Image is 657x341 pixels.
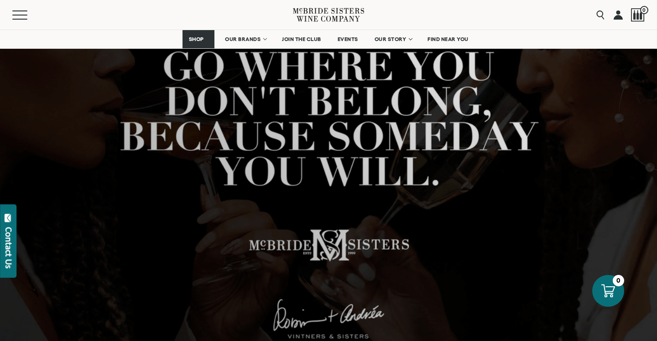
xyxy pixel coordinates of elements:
span: OUR STORY [375,36,407,42]
span: EVENTS [338,36,358,42]
button: Mobile Menu Trigger [12,10,45,20]
span: 0 [640,6,648,14]
span: OUR BRANDS [225,36,261,42]
span: SHOP [188,36,204,42]
a: OUR BRANDS [219,30,271,48]
span: JOIN THE CLUB [282,36,321,42]
a: EVENTS [332,30,364,48]
a: FIND NEAR YOU [422,30,474,48]
div: 0 [613,275,624,286]
div: Contact Us [4,227,13,269]
a: SHOP [182,30,214,48]
span: FIND NEAR YOU [428,36,469,42]
a: JOIN THE CLUB [276,30,327,48]
a: OUR STORY [369,30,417,48]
